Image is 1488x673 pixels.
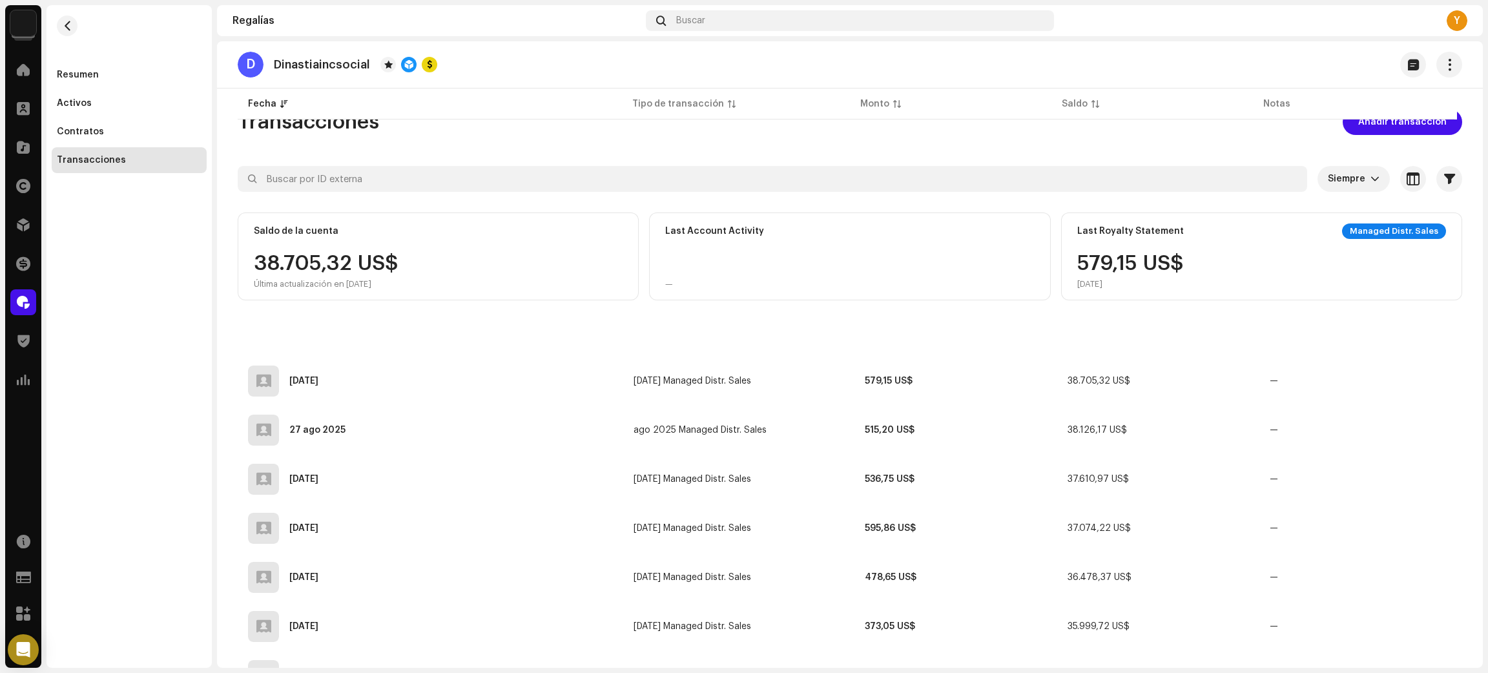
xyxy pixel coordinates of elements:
div: dropdown trigger [1370,166,1379,192]
span: may 2025 Managed Distr. Sales [634,573,751,582]
div: Regalías [232,16,641,26]
div: 7 jul 2025 [289,524,318,533]
re-a-table-badge: — [1270,573,1278,582]
re-m-nav-item: Resumen [52,62,207,88]
re-m-nav-item: Activos [52,90,207,116]
div: Fecha [248,98,276,110]
input: Buscar por ID externa [238,166,1307,192]
span: 38.126,17 US$ [1068,426,1127,435]
strong: 536,75 US$ [865,475,914,484]
span: sept 2025 Managed Distr. Sales [634,377,751,386]
div: Last Account Activity [665,226,764,236]
div: 27 ago 2025 [289,426,346,435]
div: 27 may 2025 [289,573,318,582]
re-m-nav-item: Transacciones [52,147,207,173]
div: Last Royalty Statement [1077,226,1184,236]
re-m-nav-item: Contratos [52,119,207,145]
span: Añadir transacción [1358,109,1447,135]
div: Resumen [57,70,99,80]
div: 26 may 2025 [289,622,318,631]
re-a-table-badge: — [1270,377,1278,386]
p: Dinastiaincsocial [274,58,370,72]
div: 28 jul 2025 [289,475,318,484]
button: Añadir transacción [1343,109,1462,135]
span: 37.610,97 US$ [1068,475,1129,484]
span: Transacciones [238,109,379,135]
div: Managed Distr. Sales [1342,223,1446,239]
div: — [665,279,673,289]
div: Tipo de transacción [632,98,724,110]
strong: 478,65 US$ [865,573,916,582]
span: jul 2025 Managed Distr. Sales [634,475,751,484]
strong: 515,20 US$ [865,426,914,435]
img: 48257be4-38e1-423f-bf03-81300282f8d9 [10,10,36,36]
div: Contratos [57,127,104,137]
div: Open Intercom Messenger [8,634,39,665]
div: Y [1447,10,1467,31]
span: ago 2025 Managed Distr. Sales [634,426,767,435]
span: 38.705,32 US$ [1068,377,1130,386]
strong: 373,05 US$ [865,622,915,631]
re-a-table-badge: — [1270,622,1278,631]
span: Siempre [1328,166,1370,192]
span: jul 2025 Managed Distr. Sales [634,524,751,533]
re-a-table-badge: — [1270,475,1278,484]
div: 30 sept 2025 [289,377,318,386]
span: 37.074,22 US$ [1068,524,1131,533]
re-a-table-badge: — [1270,426,1278,435]
strong: 579,15 US$ [865,377,913,386]
div: Última actualización en [DATE] [254,279,398,289]
span: 35.999,72 US$ [1068,622,1130,631]
re-a-table-badge: — [1270,524,1278,533]
div: Transacciones [57,155,126,165]
span: mar 2025 Managed Distr. Sales [634,622,751,631]
div: Saldo [1062,98,1088,110]
div: Activos [57,98,92,109]
div: D [238,52,263,78]
span: Buscar [676,16,705,26]
span: 36.478,37 US$ [1068,573,1131,582]
strong: 595,86 US$ [865,524,916,533]
div: [DATE] [1077,279,1184,289]
div: Saldo de la cuenta [254,226,338,236]
div: Monto [860,98,889,110]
